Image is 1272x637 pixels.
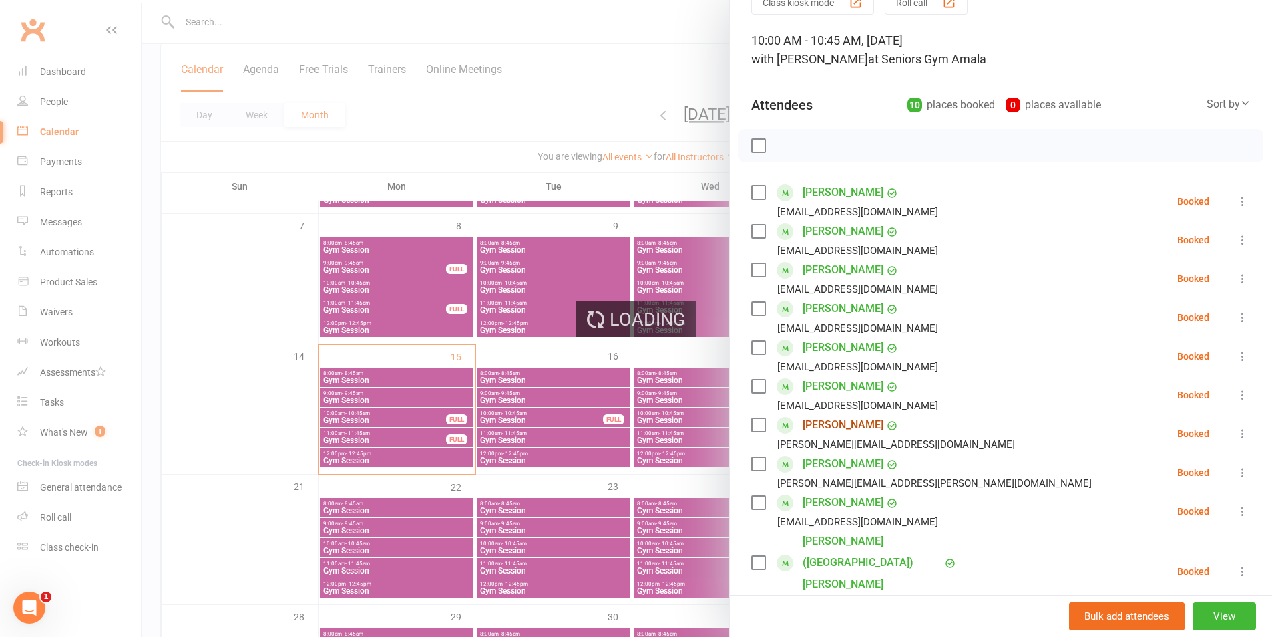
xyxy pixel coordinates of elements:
div: 0 [1006,98,1020,112]
div: places booked [907,96,995,114]
div: Booked [1177,274,1209,283]
div: [EMAIL_ADDRESS][DOMAIN_NAME] [777,281,938,298]
div: Sort by [1207,96,1251,113]
div: Booked [1177,429,1209,438]
div: Booked [1177,507,1209,516]
a: [PERSON_NAME] [803,414,883,436]
div: Booked [1177,352,1209,361]
div: 10:00 AM - 10:45 AM, [DATE] [751,31,1251,69]
span: with [PERSON_NAME] [751,52,868,66]
div: [EMAIL_ADDRESS][DOMAIN_NAME] [777,320,938,337]
span: 1 [41,592,51,602]
button: Bulk add attendees [1069,602,1185,630]
a: [PERSON_NAME] [803,337,883,358]
a: [PERSON_NAME] [803,453,883,475]
a: [PERSON_NAME] [803,492,883,513]
div: [EMAIL_ADDRESS][DOMAIN_NAME] [777,358,938,376]
iframe: Intercom live chat [13,592,45,624]
div: Booked [1177,197,1209,206]
div: Booked [1177,235,1209,245]
button: View [1193,602,1256,630]
div: Booked [1177,468,1209,477]
div: places available [1006,96,1101,114]
div: [EMAIL_ADDRESS][DOMAIN_NAME] [777,513,938,531]
a: [PERSON_NAME] [803,221,883,242]
div: 10 [907,98,922,112]
span: at Seniors Gym Amala [868,52,986,66]
div: [EMAIL_ADDRESS][DOMAIN_NAME] [777,397,938,414]
div: Booked [1177,390,1209,400]
div: [EMAIL_ADDRESS][DOMAIN_NAME] [777,242,938,259]
div: Booked [1177,567,1209,576]
a: [PERSON_NAME] [803,376,883,397]
div: Attendees [751,96,813,114]
a: [PERSON_NAME] [803,182,883,203]
div: [PERSON_NAME][EMAIL_ADDRESS][PERSON_NAME][DOMAIN_NAME] [777,475,1092,492]
a: [PERSON_NAME] [803,298,883,320]
div: [EMAIL_ADDRESS][DOMAIN_NAME] [777,203,938,221]
a: [PERSON_NAME] ([GEOGRAPHIC_DATA]) [PERSON_NAME] [803,531,941,595]
a: [PERSON_NAME] [803,259,883,281]
div: Booked [1177,313,1209,322]
div: [PERSON_NAME][EMAIL_ADDRESS][DOMAIN_NAME] [777,436,1015,453]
